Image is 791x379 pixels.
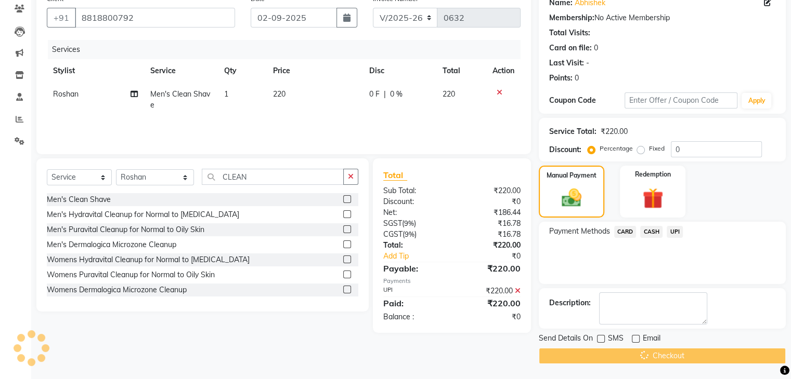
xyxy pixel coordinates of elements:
div: ₹16.78 [452,218,528,229]
div: Points: [549,73,573,84]
div: Payable: [375,262,452,275]
div: Coupon Code [549,95,625,106]
span: 1 [224,89,228,99]
th: Total [436,59,486,83]
div: Total: [375,240,452,251]
div: ₹220.00 [601,126,628,137]
div: 0 [594,43,598,53]
span: UPI [667,226,683,238]
label: Manual Payment [547,171,597,180]
div: Men's Puravital Cleanup for Normal to Oily Skin [47,224,204,235]
label: Redemption [635,170,671,179]
span: Total [383,170,407,181]
div: Womens Hydravital Cleanup for Normal to [MEDICAL_DATA] [47,254,250,265]
label: Percentage [600,144,633,153]
div: ₹0 [452,312,528,322]
input: Search or Scan [202,169,343,185]
span: 220 [273,89,286,99]
th: Service [144,59,218,83]
input: Enter Offer / Coupon Code [625,92,738,109]
div: Discount: [375,196,452,207]
div: ( ) [375,229,452,240]
div: Service Total: [549,126,597,137]
div: UPI [375,286,452,296]
th: Stylist [47,59,144,83]
div: Womens Dermalogica Microzone Cleanup [47,285,187,295]
span: Roshan [53,89,79,99]
div: Net: [375,207,452,218]
div: ₹220.00 [452,297,528,309]
span: 0 F [369,89,380,100]
div: Last Visit: [549,58,584,69]
div: Paid: [375,297,452,309]
span: Men's Clean Shave [150,89,210,110]
div: ₹0 [452,196,528,207]
span: CARD [614,226,637,238]
div: Services [48,40,528,59]
div: Men's Clean Shave [47,194,111,205]
div: Membership: [549,12,594,23]
span: 220 [443,89,455,99]
span: 9% [404,219,414,227]
div: Balance : [375,312,452,322]
div: No Active Membership [549,12,775,23]
div: ₹0 [464,251,528,262]
div: ₹220.00 [452,262,528,275]
button: Apply [742,93,771,109]
th: Qty [218,59,267,83]
span: Email [643,333,660,346]
span: | [384,89,386,100]
th: Disc [363,59,436,83]
label: Fixed [649,144,665,153]
div: Men's Dermalogica Microzone Cleanup [47,239,176,250]
div: Womens Puravital Cleanup for Normal to Oily Skin [47,269,215,280]
div: ( ) [375,218,452,229]
a: Add Tip [375,251,464,262]
div: Discount: [549,144,581,155]
input: Search by Name/Mobile/Email/Code [75,8,235,28]
th: Action [486,59,521,83]
div: ₹220.00 [452,185,528,196]
div: ₹220.00 [452,240,528,251]
button: +91 [47,8,76,28]
span: Send Details On [539,333,593,346]
div: Sub Total: [375,185,452,196]
div: 0 [575,73,579,84]
div: ₹16.78 [452,229,528,240]
div: Card on file: [549,43,592,53]
div: Total Visits: [549,28,590,38]
img: _gift.svg [636,185,670,211]
div: ₹220.00 [452,286,528,296]
img: _cash.svg [555,186,588,209]
div: ₹186.44 [452,207,528,218]
th: Price [267,59,363,83]
div: Payments [383,277,521,286]
span: CASH [640,226,663,238]
span: Payment Methods [549,226,610,237]
span: CGST [383,229,403,239]
div: Description: [549,297,591,308]
span: 9% [405,230,414,238]
span: SMS [608,333,624,346]
div: - [586,58,589,69]
div: Men's Hydravital Cleanup for Normal to [MEDICAL_DATA] [47,209,239,220]
span: 0 % [390,89,403,100]
span: SGST [383,219,402,228]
